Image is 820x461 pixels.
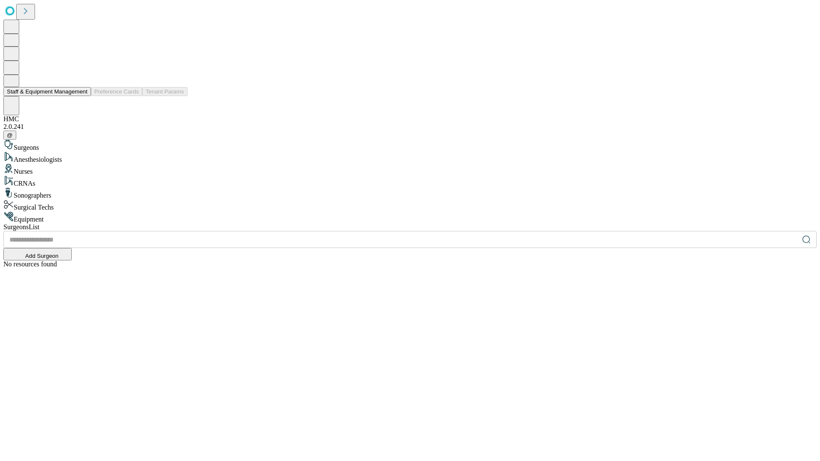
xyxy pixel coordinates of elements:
[3,187,817,199] div: Sonographers
[3,163,817,175] div: Nurses
[3,199,817,211] div: Surgical Techs
[142,87,187,96] button: Tenant Params
[91,87,142,96] button: Preference Cards
[3,248,72,260] button: Add Surgeon
[3,115,817,123] div: HMC
[3,87,91,96] button: Staff & Equipment Management
[3,223,817,231] div: Surgeons List
[3,140,817,152] div: Surgeons
[3,175,817,187] div: CRNAs
[3,211,817,223] div: Equipment
[3,152,817,163] div: Anesthesiologists
[3,260,817,268] div: No resources found
[7,132,13,138] span: @
[3,131,16,140] button: @
[3,123,817,131] div: 2.0.241
[25,253,59,259] span: Add Surgeon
